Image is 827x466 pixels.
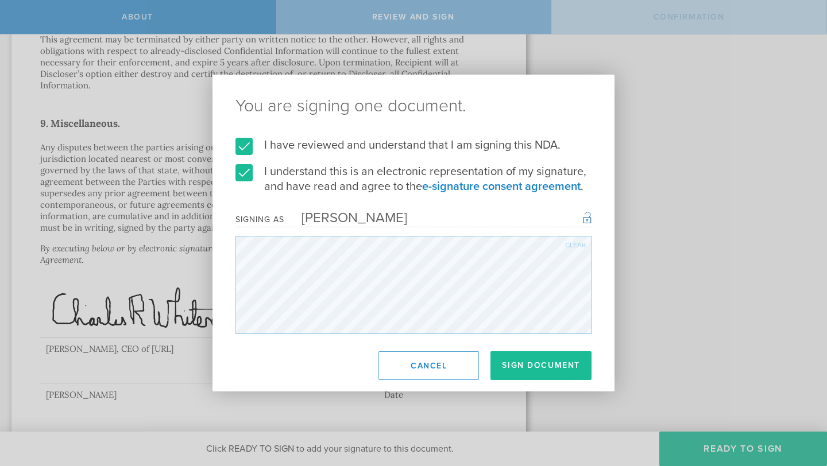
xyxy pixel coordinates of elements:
[490,351,592,380] button: Sign Document
[235,164,592,194] label: I understand this is an electronic representation of my signature, and have read and agree to the .
[284,209,407,226] div: [PERSON_NAME]
[235,215,284,224] div: Signing as
[235,138,592,153] label: I have reviewed and understand that I am signing this NDA.
[770,376,827,432] iframe: Chat Widget
[422,180,581,193] a: e-signature consent agreement
[378,351,479,380] button: Cancel
[235,98,592,115] ng-pluralize: You are signing one document.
